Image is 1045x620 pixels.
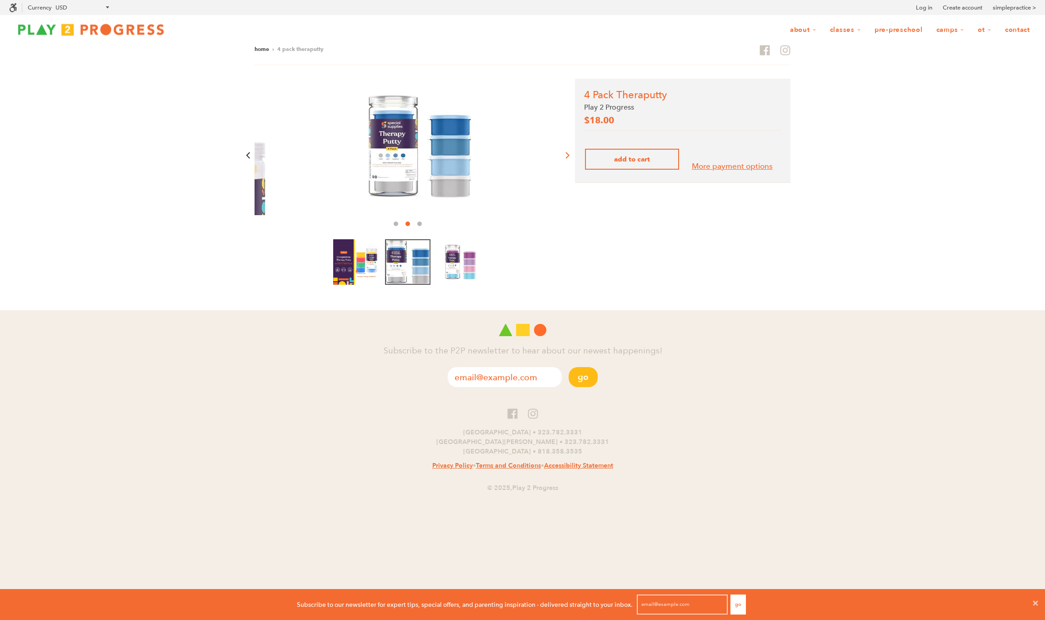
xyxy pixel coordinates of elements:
input: email@example.com [637,595,728,615]
a: Pre-Preschool [869,21,929,39]
span: Add to Cart [614,155,650,163]
span: $18.00 [584,115,614,126]
a: simplepractice > [993,3,1036,12]
span: › [272,45,274,52]
a: Terms and Conditions [476,461,541,470]
a: Privacy Policy [432,461,473,470]
li: Page dot 3 [417,222,422,226]
img: 4 Pack Theraputty [438,239,483,285]
a: Play 2 Progress [512,484,558,492]
label: Currency [28,4,51,11]
a: Accessibility Statement [544,461,613,470]
a: Log in [916,3,932,12]
a: About [784,21,822,39]
img: Play2Progress logo [9,20,173,39]
h1: 4 Pack Theraputty [584,88,781,102]
a: More payment options [684,160,780,172]
a: OT [972,21,997,39]
a: Play 2 Progress [584,103,634,111]
a: Classes [824,21,867,39]
img: 4 Pack Theraputty [369,96,471,198]
a: Contact [999,21,1036,39]
button: Previous [244,79,255,232]
span: 4 Pack Theraputty [277,45,324,52]
li: Page dot 1 [394,222,398,226]
button: Next [561,79,572,232]
img: 4 Pack Theraputty [385,239,430,285]
img: 4 Pack Theraputty [332,239,378,285]
button: Go [730,595,746,615]
li: Page dot 2 [405,222,410,226]
p: Subscribe to our newsletter for expert tips, special offers, and parenting inspiration - delivere... [297,600,633,610]
nav: breadcrumbs [255,45,324,54]
button: Go [569,367,598,387]
a: Create account [943,3,982,12]
input: email@example.com [448,367,562,387]
button: Add to Cart [585,149,679,170]
a: Home [255,45,269,52]
a: Camps [930,21,970,39]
